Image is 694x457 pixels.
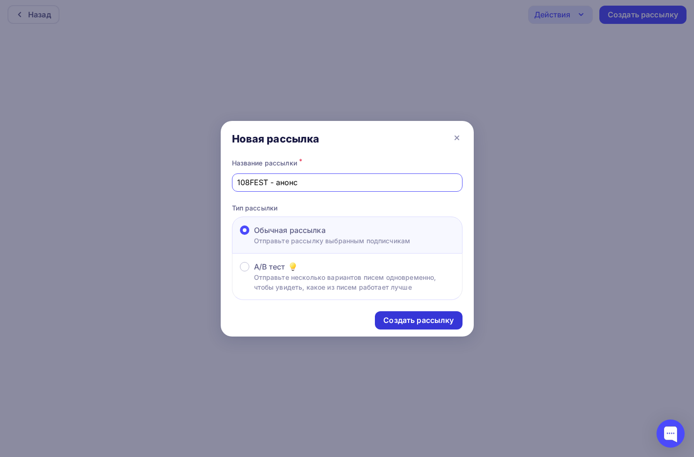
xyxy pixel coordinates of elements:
span: A/B тест [254,261,285,272]
div: Название рассылки [232,157,463,170]
div: Новая рассылка [232,132,320,145]
input: Придумайте название рассылки [237,177,457,188]
div: Создать рассылку [383,315,454,326]
p: Отправьте несколько вариантов писем одновременно, чтобы увидеть, какое из писем работает лучше [254,272,455,292]
span: Обычная рассылка [254,225,326,236]
p: Отправьте рассылку выбранным подписчикам [254,236,410,246]
p: Тип рассылки [232,203,463,213]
